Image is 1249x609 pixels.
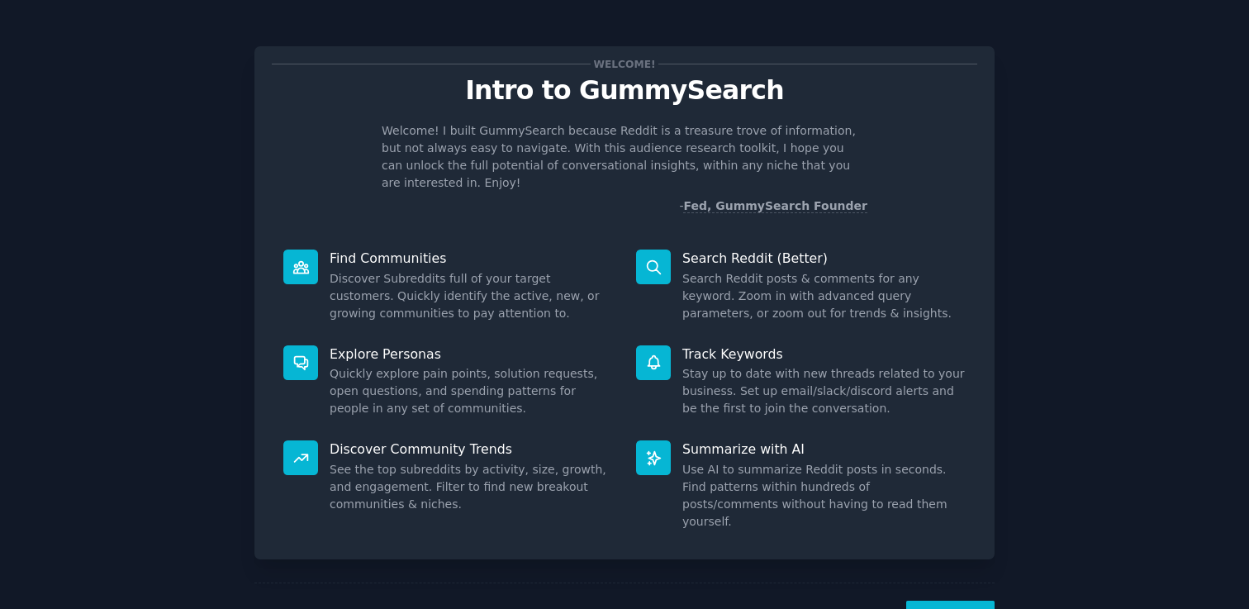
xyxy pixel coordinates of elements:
[682,440,966,458] p: Summarize with AI
[330,440,613,458] p: Discover Community Trends
[382,122,867,192] p: Welcome! I built GummySearch because Reddit is a treasure trove of information, but not always ea...
[330,461,613,513] dd: See the top subreddits by activity, size, growth, and engagement. Filter to find new breakout com...
[682,365,966,417] dd: Stay up to date with new threads related to your business. Set up email/slack/discord alerts and ...
[330,270,613,322] dd: Discover Subreddits full of your target customers. Quickly identify the active, new, or growing c...
[330,365,613,417] dd: Quickly explore pain points, solution requests, open questions, and spending patterns for people ...
[591,55,658,73] span: Welcome!
[330,345,613,363] p: Explore Personas
[682,250,966,267] p: Search Reddit (Better)
[682,345,966,363] p: Track Keywords
[683,199,867,213] a: Fed, GummySearch Founder
[682,270,966,322] dd: Search Reddit posts & comments for any keyword. Zoom in with advanced query parameters, or zoom o...
[272,76,977,105] p: Intro to GummySearch
[682,461,966,530] dd: Use AI to summarize Reddit posts in seconds. Find patterns within hundreds of posts/comments with...
[679,197,867,215] div: -
[330,250,613,267] p: Find Communities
